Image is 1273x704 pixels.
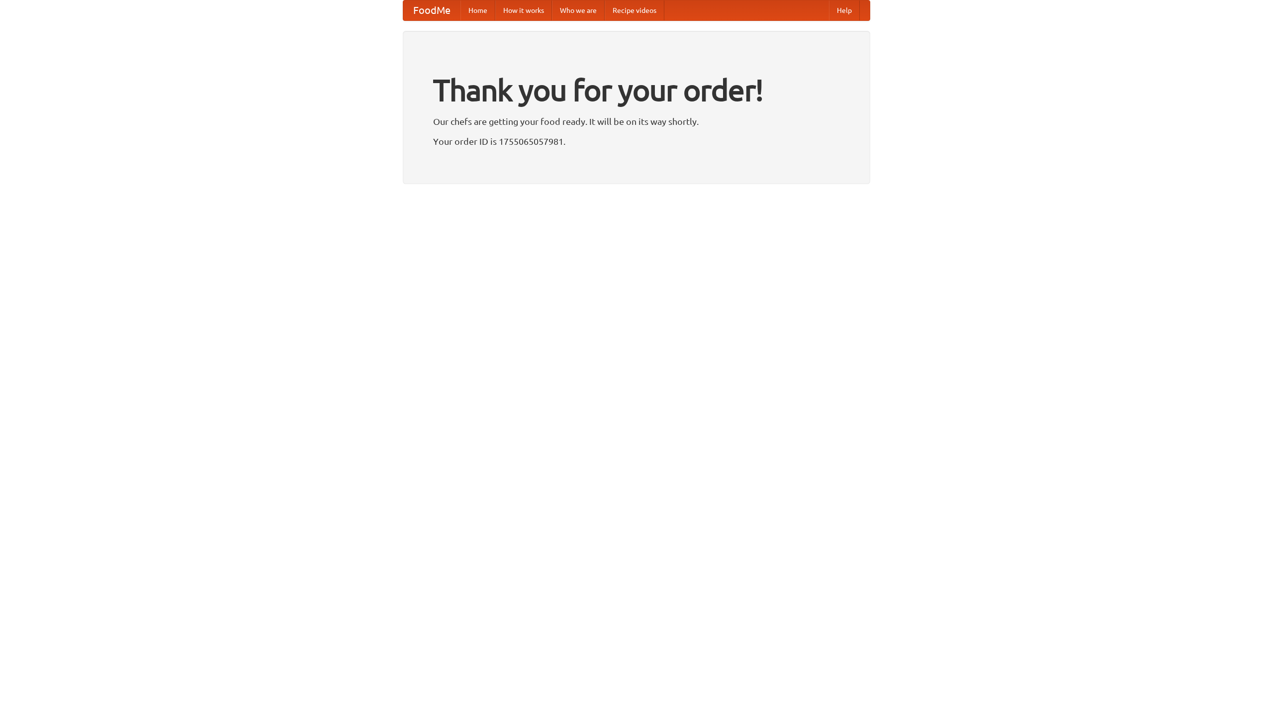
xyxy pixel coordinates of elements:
p: Your order ID is 1755065057981. [433,134,840,149]
a: How it works [495,0,552,20]
h1: Thank you for your order! [433,66,840,114]
a: Who we are [552,0,605,20]
a: Help [829,0,860,20]
a: Recipe videos [605,0,664,20]
p: Our chefs are getting your food ready. It will be on its way shortly. [433,114,840,129]
a: FoodMe [403,0,460,20]
a: Home [460,0,495,20]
